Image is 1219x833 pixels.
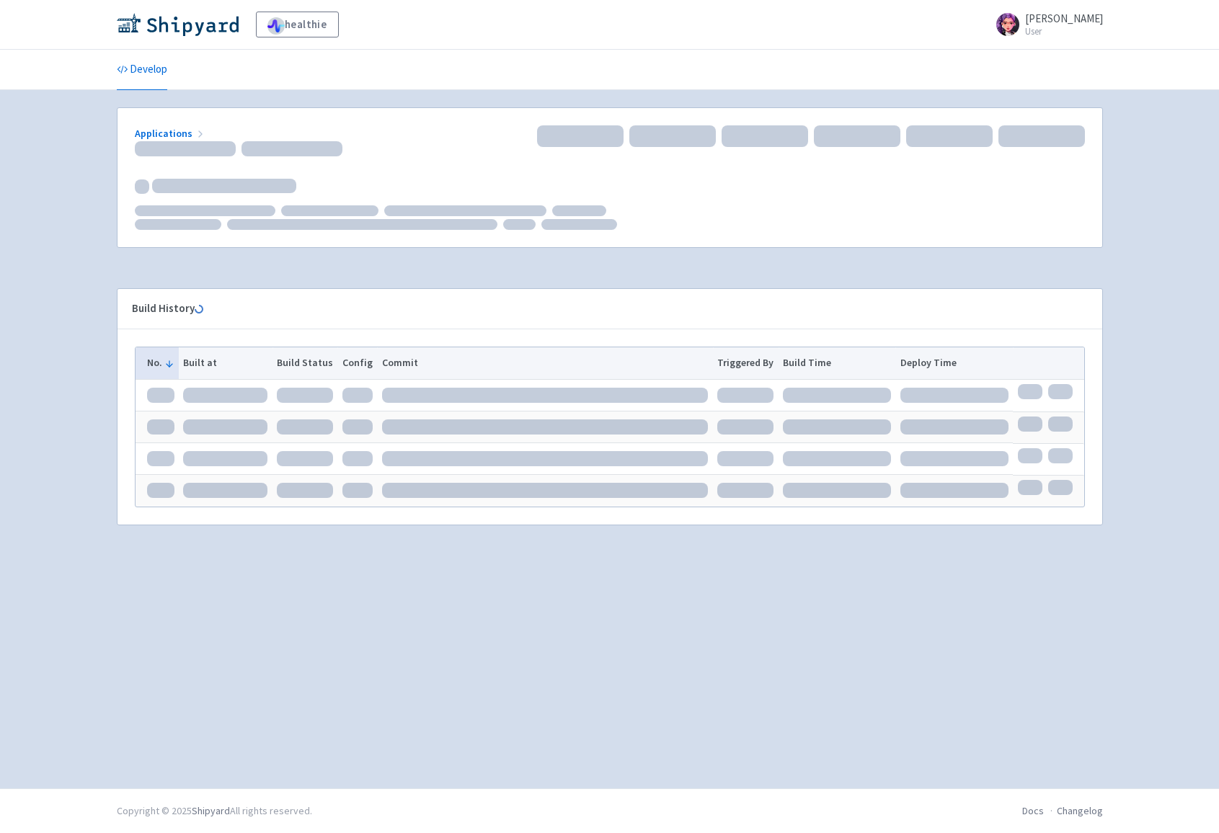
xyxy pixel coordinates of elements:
[779,347,896,379] th: Build Time
[1025,27,1103,36] small: User
[147,355,174,370] button: No.
[895,347,1013,379] th: Deploy Time
[1057,804,1103,817] a: Changelog
[713,347,779,379] th: Triggered By
[256,12,339,37] a: healthie
[117,13,239,36] img: Shipyard logo
[1022,804,1044,817] a: Docs
[988,13,1103,36] a: [PERSON_NAME] User
[117,50,167,90] a: Develop
[117,803,312,819] div: Copyright © 2025 All rights reserved.
[132,300,1065,317] div: Build History
[272,347,338,379] th: Build Status
[179,347,272,379] th: Built at
[1025,12,1103,25] span: [PERSON_NAME]
[337,347,377,379] th: Config
[192,804,230,817] a: Shipyard
[135,127,206,140] a: Applications
[377,347,713,379] th: Commit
